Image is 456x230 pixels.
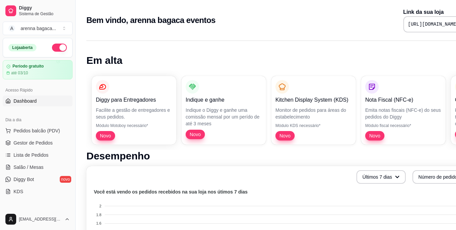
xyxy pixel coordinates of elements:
p: Facilite a gestão de entregadores e seus pedidos. [96,107,172,120]
h2: Bem vindo, arenna bagaca eventos [86,15,215,26]
p: Emita notas fiscais (NFC-e) do seus pedidos do Diggy [365,107,441,120]
button: Pedidos balcão (PDV) [3,125,73,136]
span: Novo [97,132,114,139]
tspan: 1.8 [96,213,101,217]
p: Monitor de pedidos para áreas do estabelecimento [275,107,352,120]
span: Sistema de Gestão [19,11,70,17]
span: Salão / Mesas [14,164,44,171]
p: Módulo Motoboy necessário* [96,123,172,128]
tspan: 2 [99,204,101,208]
a: KDS [3,186,73,197]
span: Novo [367,132,383,139]
p: Kitchen Display System (KDS) [275,96,352,104]
button: Kitchen Display System (KDS)Monitor de pedidos para áreas do estabelecimentoMódulo KDS necessário... [271,76,356,145]
div: Loja aberta [8,44,36,51]
button: Indique e ganheIndique o Diggy e ganhe uma comissão mensal por um perído de até 3 mesesNovo [182,76,266,145]
p: Módulo KDS necessário* [275,123,352,128]
button: Nota Fiscal (NFC-e)Emita notas fiscais (NFC-e) do seus pedidos do DiggyMódulo fiscal necessário*Novo [361,76,446,145]
div: Catálogo [3,205,73,216]
span: [EMAIL_ADDRESS][DOMAIN_NAME] [19,216,62,222]
a: Período gratuitoaté 03/10 [3,60,73,79]
span: A [8,25,15,32]
a: Dashboard [3,96,73,106]
a: Gestor de Pedidos [3,137,73,148]
article: até 03/10 [11,70,28,76]
button: Alterar Status [52,44,67,52]
span: Diggy Bot [14,176,34,183]
text: Você está vendo os pedidos recebidos na sua loja nos útimos 7 dias [94,189,248,195]
p: Indique e ganhe [186,96,262,104]
button: Select a team [3,22,73,35]
span: KDS [14,188,23,195]
span: Dashboard [14,98,37,104]
a: DiggySistema de Gestão [3,3,73,19]
p: Nota Fiscal (NFC-e) [365,96,441,104]
button: Diggy para EntregadoresFacilite a gestão de entregadores e seus pedidos.Módulo Motoboy necessário... [92,76,176,145]
a: Diggy Botnovo [3,174,73,185]
span: Pedidos balcão (PDV) [14,127,60,134]
tspan: 1.6 [96,221,101,225]
p: Módulo fiscal necessário* [365,123,441,128]
p: Diggy para Entregadores [96,96,172,104]
a: Salão / Mesas [3,162,73,173]
a: Lista de Pedidos [3,150,73,160]
span: Gestor de Pedidos [14,139,53,146]
div: Dia a dia [3,114,73,125]
span: Novo [277,132,293,139]
button: Últimos 7 dias [356,170,406,184]
p: Indique o Diggy e ganhe uma comissão mensal por um perído de até 3 meses [186,107,262,127]
article: Período gratuito [12,64,44,69]
span: Diggy [19,5,70,11]
div: arenna bagaca ... [21,25,56,32]
span: Lista de Pedidos [14,152,49,158]
div: Acesso Rápido [3,85,73,96]
button: [EMAIL_ADDRESS][DOMAIN_NAME] [3,211,73,227]
span: Novo [187,131,204,138]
